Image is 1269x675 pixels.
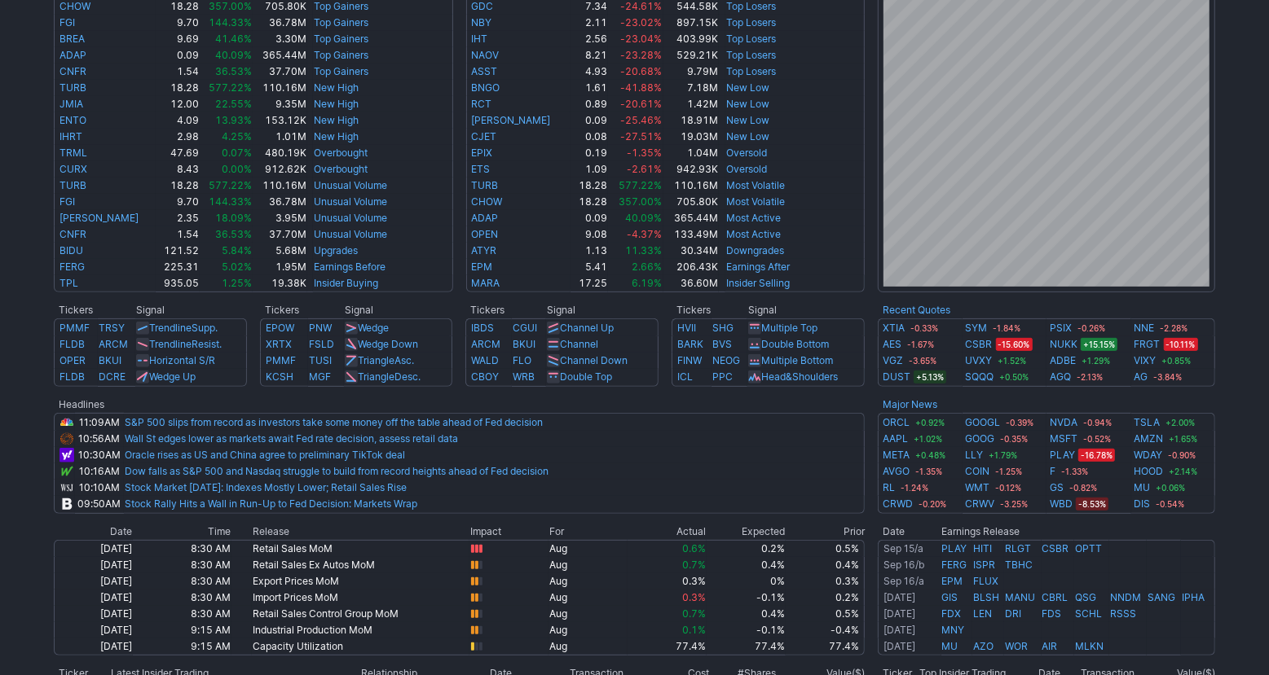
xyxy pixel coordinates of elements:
[621,65,663,77] span: -20.68%
[619,179,663,191] span: 577.22%
[1050,480,1064,496] a: GS
[1135,336,1161,353] a: FRGT
[942,542,967,554] a: PLAY
[619,195,663,208] span: 357.00%
[222,163,252,175] span: 0.00%
[472,114,551,126] a: [PERSON_NAME]
[314,147,368,159] a: Overbought
[209,81,252,94] span: 577.22%
[472,81,500,94] a: BNGO
[883,624,915,636] a: [DATE]
[59,65,86,77] a: CNFR
[1050,320,1072,336] a: PSIX
[314,16,368,28] a: Top Gainers
[1075,542,1102,554] a: OPTT
[156,145,200,161] td: 47.69
[1075,591,1096,603] a: QSG
[621,114,663,126] span: -25.46%
[621,33,663,45] span: -23.04%
[942,624,965,636] a: MNY
[314,33,368,45] a: Top Gainers
[59,338,85,350] a: FLDB
[726,244,784,256] a: Downgrades
[253,129,307,145] td: 1.01M
[125,465,549,477] a: Dow falls as S&P 500 and Nasdaq struggle to build from record heights ahead of Fed decision
[156,96,200,112] td: 12.00
[59,212,139,224] a: [PERSON_NAME]
[253,96,307,112] td: 9.35M
[253,210,307,226] td: 3.95M
[215,65,252,77] span: 36.53%
[677,322,696,334] a: HVII
[215,33,252,45] span: 41.46%
[125,449,405,461] a: Oracle rises as US and China agree to preliminary TikTok deal
[663,243,720,259] td: 30.34M
[571,194,607,210] td: 18.28
[59,354,86,366] a: OPER
[309,322,332,334] a: PNW
[156,194,200,210] td: 9.70
[726,98,769,110] a: New Low
[149,354,215,366] a: Horizontal S/R
[472,16,492,28] a: NBY
[1042,640,1058,652] a: AIR
[663,194,720,210] td: 705.80K
[149,370,196,383] a: Wedge Up
[726,261,790,273] a: Earnings After
[222,244,252,256] span: 5.84%
[125,481,407,493] a: Stock Market [DATE]: Indexes Mostly Lower; Retail Sales Rise
[571,15,607,31] td: 2.11
[883,353,903,369] a: VGZ
[726,163,767,175] a: Oversold
[59,277,78,289] a: TPL
[726,49,776,61] a: Top Losers
[472,49,500,61] a: NAOV
[1005,559,1033,571] a: TBHC
[628,147,663,159] span: -1.35%
[149,322,218,334] a: TrendlineSupp.
[1135,463,1164,480] a: HOOD
[966,353,993,369] a: UVXY
[1135,414,1161,431] a: TSLA
[1135,431,1164,447] a: AMZN
[215,49,252,61] span: 40.09%
[712,370,733,383] a: PPC
[1182,591,1205,603] a: IPHA
[761,370,838,383] a: Head&Shoulders
[156,226,200,243] td: 1.54
[253,243,307,259] td: 5.68M
[156,243,200,259] td: 121.52
[215,228,252,240] span: 36.53%
[472,147,493,159] a: EPIX
[253,80,307,96] td: 110.16M
[726,33,776,45] a: Top Losers
[472,244,497,256] a: ATYR
[942,640,958,652] a: MU
[253,194,307,210] td: 36.78M
[571,243,607,259] td: 1.13
[125,432,458,445] a: Wall St edges lower as markets await Fed rate decision, assess retail data
[1135,496,1151,512] a: DIS
[571,226,607,243] td: 9.08
[125,497,417,510] a: Stock Rally Hits a Wall in Run-Up to Fed Decision: Markets Wrap
[59,195,75,208] a: FGI
[663,31,720,47] td: 403.99K
[1135,480,1151,496] a: MU
[59,114,86,126] a: ENTO
[156,129,200,145] td: 2.98
[663,178,720,194] td: 110.16M
[1050,414,1077,431] a: NVDA
[883,575,924,587] a: Sep 16/a
[156,80,200,96] td: 18.28
[59,163,87,175] a: CURX
[883,463,910,480] a: AVGO
[883,542,923,554] a: Sep 15/a
[358,354,414,366] a: TriangleAsc.
[472,163,491,175] a: ETS
[209,195,252,208] span: 144.33%
[1050,496,1073,512] a: WBD
[626,212,663,224] span: 40.09%
[266,354,296,366] a: PMMF
[761,322,817,334] a: Multiple Top
[726,16,776,28] a: Top Losers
